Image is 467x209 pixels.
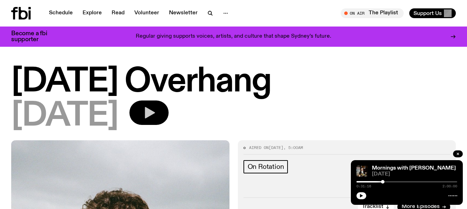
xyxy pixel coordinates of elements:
[269,145,283,150] span: [DATE]
[248,163,284,171] span: On Rotation
[130,8,163,18] a: Volunteer
[372,172,457,177] span: [DATE]
[443,185,457,188] span: 2:00:00
[136,33,331,40] p: Regular giving supports voices, artists, and culture that shape Sydney’s future.
[45,8,77,18] a: Schedule
[413,10,442,16] span: Support Us
[356,166,368,177] img: Sam blankly stares at the camera, brightly lit by a camera flash wearing a hat collared shirt and...
[356,185,371,188] span: 0:31:16
[11,100,118,132] span: [DATE]
[249,145,269,150] span: Aired on
[78,8,106,18] a: Explore
[107,8,129,18] a: Read
[11,66,456,98] h1: [DATE] Overhang
[243,160,288,173] a: On Rotation
[11,31,56,43] h3: Become a fbi supporter
[341,8,404,18] button: On AirThe Playlist
[283,145,303,150] span: , 5:00am
[165,8,202,18] a: Newsletter
[372,165,456,171] a: Mornings with [PERSON_NAME]
[409,8,456,18] button: Support Us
